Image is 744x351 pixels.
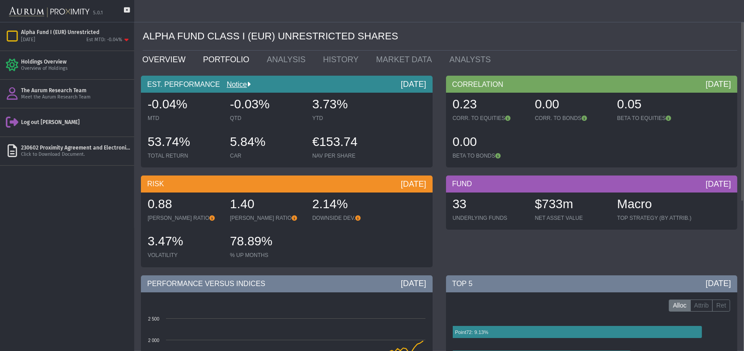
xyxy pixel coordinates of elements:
div: 1.40 [230,196,303,214]
div: RISK [141,175,433,193]
a: MARKET DATA [369,51,442,68]
a: ANALYSTS [442,51,502,68]
div: Log out [PERSON_NAME] [21,119,131,126]
div: YTD [312,115,386,122]
a: Notice [220,81,247,88]
div: 53.74% [148,133,221,152]
div: [DATE] [401,79,426,90]
div: 5.0.1 [93,10,103,17]
div: UNDERLYING FUNDS [453,214,526,222]
div: 2.14% [312,196,386,214]
div: MTD [148,115,221,122]
div: NAV PER SHARE [312,152,386,159]
div: CORRELATION [446,76,738,93]
div: PERFORMANCE VERSUS INDICES [141,275,433,292]
div: 0.88 [148,196,221,214]
span: -0.04% [148,97,187,111]
div: 3.73% [312,96,386,115]
div: [DATE] [706,79,731,90]
div: [DATE] [401,179,426,189]
div: Alpha Fund I (EUR) Unrestricted [21,29,131,36]
div: [DATE] [401,278,426,289]
div: ALPHA FUND CLASS I (EUR) UNRESTRICTED SHARES [143,22,737,51]
div: Meet the Aurum Research Team [21,94,131,101]
div: 33 [453,196,526,214]
div: [PERSON_NAME] RATIO [148,214,221,222]
div: BETA TO EQUITIES [617,115,691,122]
div: 78.89% [230,233,303,252]
span: -0.03% [230,97,270,111]
text: 2 000 [148,338,159,343]
div: [PERSON_NAME] RATIO [230,214,303,222]
div: TOP STRATEGY (BY ATTRIB.) [617,214,692,222]
div: Macro [617,196,692,214]
div: 0.05 [617,96,691,115]
label: Ret [712,300,730,312]
div: VOLATILITY [148,252,221,259]
a: ANALYSIS [260,51,316,68]
img: Aurum-Proximity%20white.svg [9,2,89,22]
div: [DATE] [706,278,731,289]
label: Attrib [690,300,713,312]
div: CORR. TO EQUITIES [453,115,526,122]
div: Overview of Holdings [21,65,131,72]
div: BETA TO BONDS [453,152,526,159]
div: % UP MONTHS [230,252,303,259]
div: [DATE] [706,179,731,189]
div: €153.74 [312,133,386,152]
span: 0.23 [453,97,477,111]
a: HISTORY [316,51,369,68]
div: CORR. TO BONDS [535,115,608,122]
div: 3.47% [148,233,221,252]
div: NET ASSET VALUE [535,214,608,222]
div: [DATE] [21,37,35,43]
div: 0.00 [535,96,608,115]
text: Point72: 9.13% [455,330,489,335]
div: CAR [230,152,303,159]
div: FUND [446,175,738,193]
div: Notice [220,80,251,90]
div: DOWNSIDE DEV. [312,214,386,222]
div: $733m [535,196,608,214]
label: Alloc [669,300,690,312]
div: EST. PERFORMANCE [141,76,433,93]
div: QTD [230,115,303,122]
div: TOP 5 [446,275,738,292]
a: OVERVIEW [136,51,196,68]
text: 2 500 [148,317,159,321]
a: PORTFOLIO [196,51,260,68]
div: Est MTD: -0.04% [86,37,122,43]
div: The Aurum Research Team [21,87,131,94]
div: 230602 Proximity Agreement and Electronic Access Agreement (Signed).pdf [21,144,131,151]
div: 5.84% [230,133,303,152]
div: Click to Download Document. [21,151,131,158]
div: 0.00 [453,133,526,152]
div: Holdings Overview [21,58,131,65]
div: TOTAL RETURN [148,152,221,159]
